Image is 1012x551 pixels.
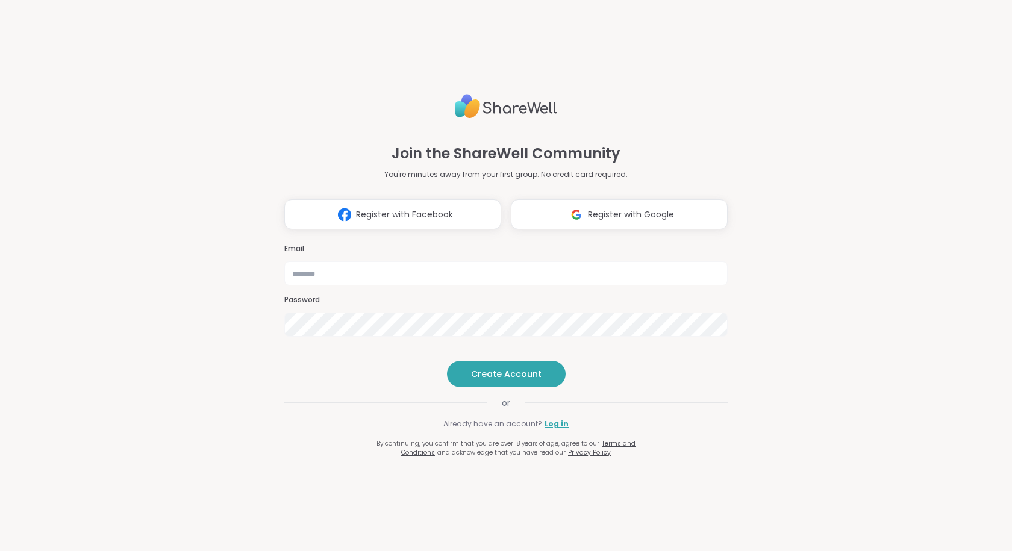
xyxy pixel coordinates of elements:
[568,448,611,457] a: Privacy Policy
[284,199,501,229] button: Register with Facebook
[565,204,588,226] img: ShareWell Logomark
[471,368,542,380] span: Create Account
[401,439,636,457] a: Terms and Conditions
[447,361,566,387] button: Create Account
[588,208,674,221] span: Register with Google
[511,199,728,229] button: Register with Google
[284,295,728,305] h3: Password
[437,448,566,457] span: and acknowledge that you have read our
[392,143,620,164] h1: Join the ShareWell Community
[443,419,542,429] span: Already have an account?
[376,439,599,448] span: By continuing, you confirm that you are over 18 years of age, agree to our
[384,169,628,180] p: You're minutes away from your first group. No credit card required.
[455,89,557,123] img: ShareWell Logo
[356,208,453,221] span: Register with Facebook
[284,244,728,254] h3: Email
[333,204,356,226] img: ShareWell Logomark
[487,397,525,409] span: or
[545,419,569,429] a: Log in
